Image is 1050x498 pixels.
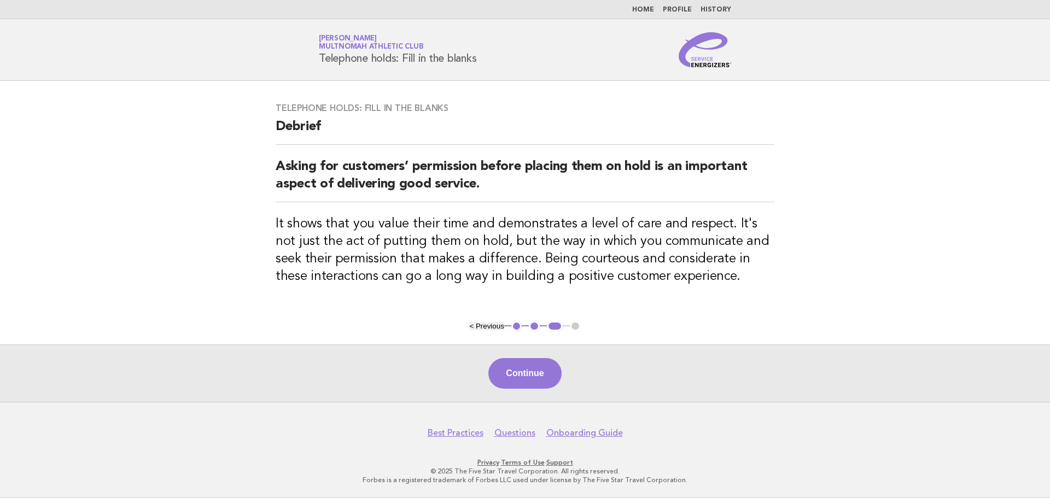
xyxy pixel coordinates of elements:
button: < Previous [469,322,504,330]
h3: It shows that you value their time and demonstrates a level of care and respect. It's not just th... [276,215,774,285]
h1: Telephone holds: Fill in the blanks [319,36,476,64]
a: Best Practices [428,427,483,438]
button: 2 [529,321,540,332]
a: Terms of Use [501,459,545,466]
img: Service Energizers [679,32,731,67]
button: 1 [511,321,522,332]
h3: Telephone holds: Fill in the blanks [276,103,774,114]
p: Forbes is a registered trademark of Forbes LLC used under license by The Five Star Travel Corpora... [190,476,860,484]
a: History [701,7,731,13]
a: Privacy [477,459,499,466]
button: 3 [547,321,563,332]
a: Home [632,7,654,13]
a: [PERSON_NAME]Multnomah Athletic Club [319,35,423,50]
a: Profile [663,7,692,13]
a: Onboarding Guide [546,427,623,438]
a: Questions [494,427,535,438]
a: Support [546,459,573,466]
h2: Asking for customers’ permission before placing them on hold is an important aspect of delivering... [276,158,774,202]
p: © 2025 The Five Star Travel Corporation. All rights reserved. [190,467,860,476]
span: Multnomah Athletic Club [319,44,423,51]
h2: Debrief [276,118,774,145]
button: Continue [488,358,561,389]
p: · · [190,458,860,467]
